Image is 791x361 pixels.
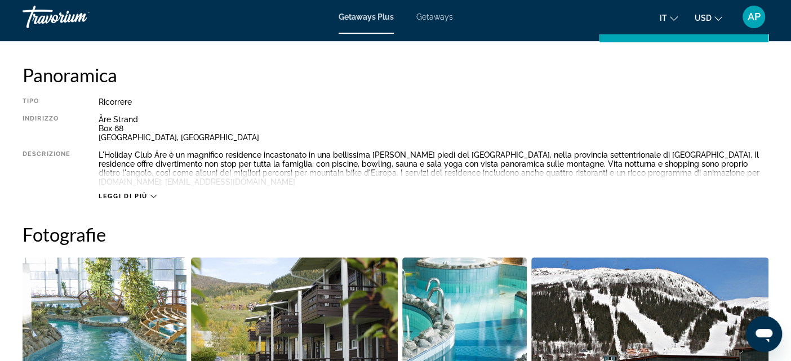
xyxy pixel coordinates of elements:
button: User Menu [739,5,768,29]
div: Tipo [23,97,70,106]
div: Åre Strand Box 68 [GEOGRAPHIC_DATA], [GEOGRAPHIC_DATA] [99,115,768,142]
a: Travorium [23,2,135,32]
button: Leggi di più [99,192,157,200]
span: it [660,14,667,23]
span: AP [748,11,761,23]
div: Descrizione [23,150,70,186]
a: Getaways Plus [339,12,394,21]
span: USD [695,14,712,23]
div: Ricorrere [99,97,768,106]
button: Change currency [695,10,722,26]
div: Indirizzo [23,115,70,142]
button: Change language [660,10,678,26]
span: Leggi di più [99,193,148,200]
iframe: Buton lansare fereastră mesagerie [746,316,782,352]
a: Getaways [416,12,453,21]
h2: Panoramica [23,64,768,86]
h2: Fotografie [23,223,768,246]
div: L'Holiday Club Åre è un magnifico residence incastonato in una bellissima [PERSON_NAME] piedi del... [99,150,768,186]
